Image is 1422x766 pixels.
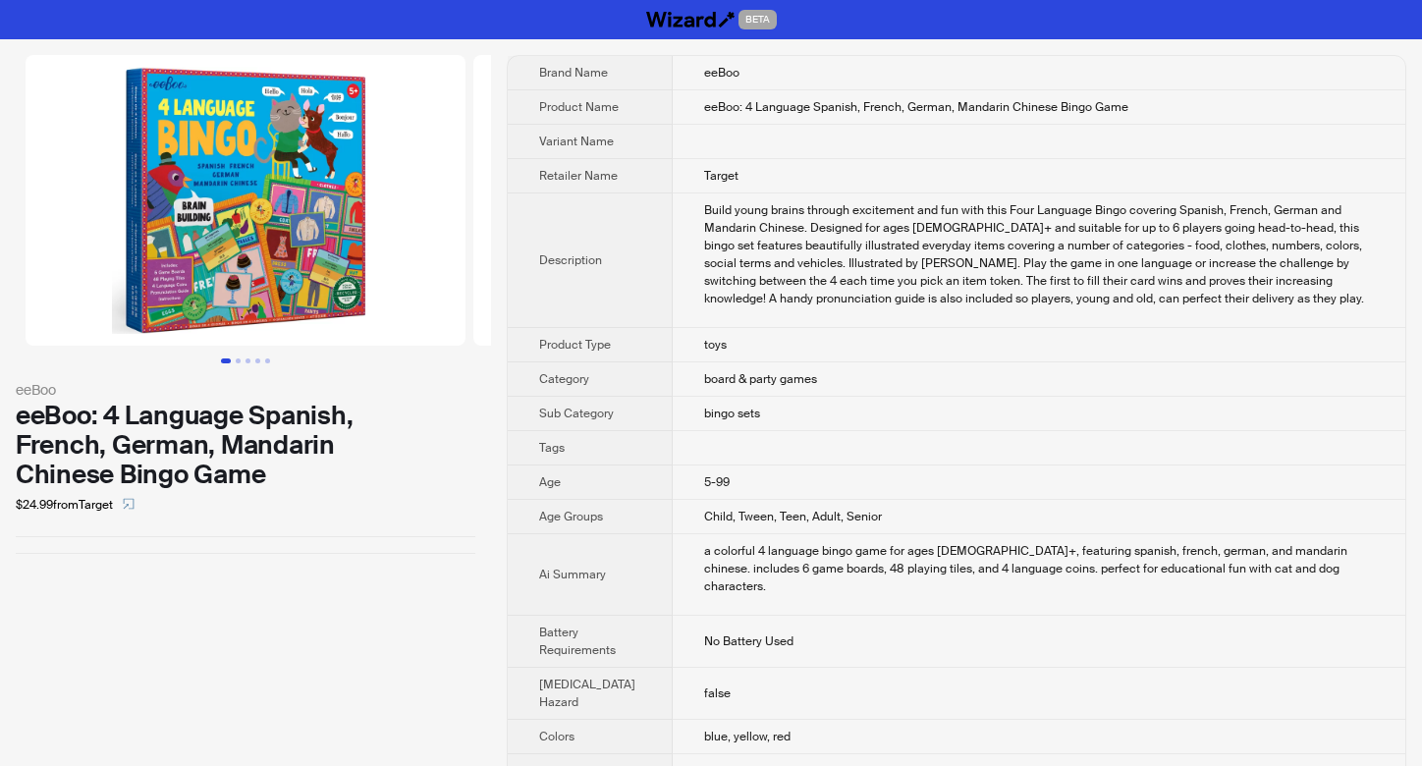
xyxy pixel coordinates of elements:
span: Product Name [539,99,619,115]
span: bingo sets [704,406,760,421]
span: Ai Summary [539,567,606,582]
span: Age [539,474,561,490]
span: false [704,685,731,701]
span: No Battery Used [704,633,793,649]
button: Go to slide 1 [221,358,231,363]
span: BETA [738,10,777,29]
span: board & party games [704,371,817,387]
span: Target [704,168,738,184]
div: $24.99 from Target [16,489,475,520]
span: select [123,498,135,510]
div: eeBoo: 4 Language Spanish, French, German, Mandarin Chinese Bingo Game [16,401,475,489]
span: Brand Name [539,65,608,81]
span: Battery Requirements [539,625,616,658]
span: Retailer Name [539,168,618,184]
span: Colors [539,729,574,744]
span: eeBoo [704,65,739,81]
span: 5-99 [704,474,730,490]
img: eeBoo: 4 Language Spanish, French, German, Mandarin Chinese Bingo Game image 1 [26,55,465,346]
button: Go to slide 4 [255,358,260,363]
span: Child, Tween, Teen, Adult, Senior [704,509,882,524]
span: toys [704,337,727,353]
div: Build young brains through excitement and fun with this Four Language Bingo covering Spanish, Fre... [704,201,1374,307]
span: eeBoo: 4 Language Spanish, French, German, Mandarin Chinese Bingo Game [704,99,1128,115]
span: Sub Category [539,406,614,421]
img: eeBoo: 4 Language Spanish, French, German, Mandarin Chinese Bingo Game image 2 [473,55,913,346]
span: Variant Name [539,134,614,149]
span: Product Type [539,337,611,353]
span: Age Groups [539,509,603,524]
div: a colorful 4 language bingo game for ages 5+, featuring spanish, french, german, and mandarin chi... [704,542,1374,595]
span: Tags [539,440,565,456]
button: Go to slide 5 [265,358,270,363]
span: Category [539,371,589,387]
div: eeBoo [16,379,475,401]
button: Go to slide 3 [246,358,250,363]
span: blue, yellow, red [704,729,791,744]
span: [MEDICAL_DATA] Hazard [539,677,635,710]
button: Go to slide 2 [236,358,241,363]
span: Description [539,252,602,268]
